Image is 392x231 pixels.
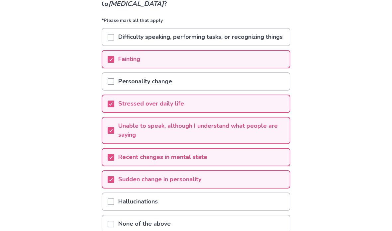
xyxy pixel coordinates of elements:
[114,193,162,210] p: Hallucinations
[114,73,176,90] p: Personality change
[114,29,287,45] p: Difficulty speaking, performing tasks, or recognizing things
[114,95,188,112] p: Stressed over daily life
[114,117,290,143] p: Unable to speak, although I understand what people are saying
[102,17,290,28] p: *Please mark all that apply
[114,149,211,166] p: Recent changes in mental state
[114,51,144,68] p: Fainting
[114,171,205,188] p: Sudden change in personality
